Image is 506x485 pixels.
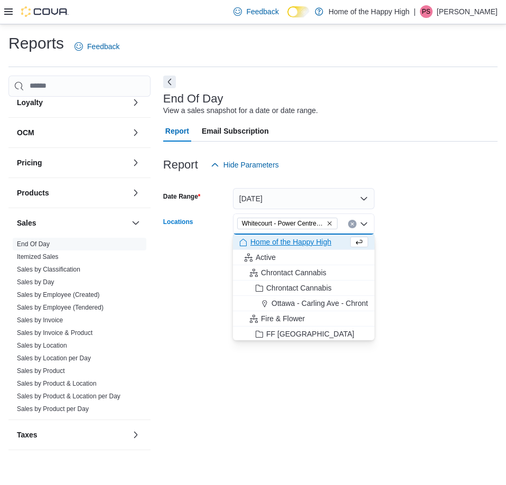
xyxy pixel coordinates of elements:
[17,157,127,168] button: Pricing
[229,1,283,22] a: Feedback
[129,186,142,199] button: Products
[348,220,357,228] button: Clear input
[233,250,374,265] button: Active
[233,265,374,281] button: Chrontact Cannabis
[223,160,279,170] span: Hide Parameters
[165,120,189,142] span: Report
[17,266,80,273] a: Sales by Classification
[17,188,49,198] h3: Products
[256,252,276,263] span: Active
[129,428,142,441] button: Taxes
[266,329,354,339] span: FF [GEOGRAPHIC_DATA]
[271,298,411,309] span: Ottawa - Carling Ave - Chrontact Cannabis
[287,17,288,18] span: Dark Mode
[422,5,430,18] span: PS
[17,379,97,388] span: Sales by Product & Location
[266,283,332,293] span: Chrontact Cannabis
[250,237,331,247] span: Home of the Happy High
[261,313,305,324] span: Fire & Flower
[233,296,374,311] button: Ottawa - Carling Ave - Chrontact Cannabis
[17,405,89,413] a: Sales by Product per Day
[17,329,92,337] a: Sales by Invoice & Product
[329,5,409,18] p: Home of the Happy High
[17,430,127,440] button: Taxes
[163,158,198,171] h3: Report
[287,6,310,17] input: Dark Mode
[202,120,269,142] span: Email Subscription
[17,303,104,312] span: Sales by Employee (Tendered)
[163,92,223,105] h3: End Of Day
[70,36,124,57] a: Feedback
[17,97,127,108] button: Loyalty
[17,367,65,375] a: Sales by Product
[163,105,318,116] div: View a sales snapshot for a date or date range.
[17,291,100,299] a: Sales by Employee (Created)
[17,316,63,324] a: Sales by Invoice
[360,220,368,228] button: Close list of options
[17,127,127,138] button: OCM
[129,156,142,169] button: Pricing
[17,367,65,375] span: Sales by Product
[17,342,67,349] a: Sales by Location
[233,311,374,327] button: Fire & Flower
[246,6,278,17] span: Feedback
[17,304,104,311] a: Sales by Employee (Tendered)
[207,154,283,175] button: Hide Parameters
[17,253,59,261] span: Itemized Sales
[17,188,127,198] button: Products
[17,253,59,260] a: Itemized Sales
[21,6,69,17] img: Cova
[17,127,34,138] h3: OCM
[163,76,176,88] button: Next
[17,278,54,286] a: Sales by Day
[233,188,374,209] button: [DATE]
[17,430,38,440] h3: Taxes
[17,218,36,228] h3: Sales
[87,41,119,52] span: Feedback
[242,218,324,229] span: Whitecourt - Power Centre - Fire & Flower
[17,240,50,248] a: End Of Day
[17,291,100,299] span: Sales by Employee (Created)
[17,329,92,337] span: Sales by Invoice & Product
[17,218,127,228] button: Sales
[17,157,42,168] h3: Pricing
[437,5,498,18] p: [PERSON_NAME]
[17,341,67,350] span: Sales by Location
[163,218,193,226] label: Locations
[17,355,91,362] a: Sales by Location per Day
[233,235,374,250] button: Home of the Happy High
[17,265,80,274] span: Sales by Classification
[8,33,64,54] h1: Reports
[8,238,151,419] div: Sales
[129,217,142,229] button: Sales
[17,393,120,400] a: Sales by Product & Location per Day
[17,380,97,387] a: Sales by Product & Location
[163,192,201,201] label: Date Range
[17,97,43,108] h3: Loyalty
[233,327,374,342] button: FF [GEOGRAPHIC_DATA]
[129,126,142,139] button: OCM
[414,5,416,18] p: |
[261,267,326,278] span: Chrontact Cannabis
[420,5,433,18] div: Paige Stocki
[129,96,142,109] button: Loyalty
[17,405,89,413] span: Sales by Product per Day
[237,218,338,229] span: Whitecourt - Power Centre - Fire & Flower
[326,220,333,227] button: Remove Whitecourt - Power Centre - Fire & Flower from selection in this group
[233,281,374,296] button: Chrontact Cannabis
